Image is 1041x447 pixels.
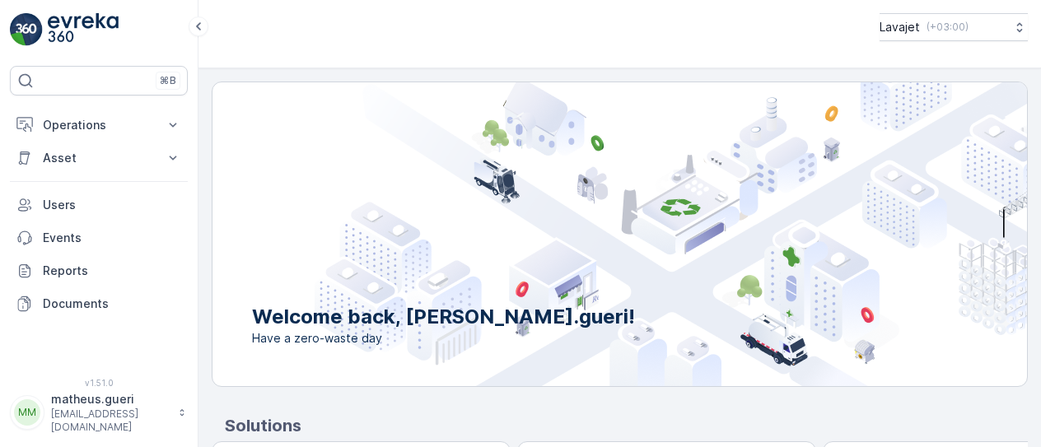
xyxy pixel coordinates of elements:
[10,254,188,287] a: Reports
[252,304,635,330] p: Welcome back, [PERSON_NAME].gueri!
[43,150,155,166] p: Asset
[43,117,155,133] p: Operations
[43,197,181,213] p: Users
[927,21,969,34] p: ( +03:00 )
[43,230,181,246] p: Events
[51,391,170,407] p: matheus.gueri
[48,13,119,46] img: logo_light-DOdMpM7g.png
[51,407,170,434] p: [EMAIL_ADDRESS][DOMAIN_NAME]
[43,263,181,279] p: Reports
[225,413,1028,438] p: Solutions
[880,13,1028,41] button: Lavajet(+03:00)
[880,19,920,35] p: Lavajet
[252,330,635,347] span: Have a zero-waste day
[43,296,181,312] p: Documents
[160,74,176,87] p: ⌘B
[10,287,188,320] a: Documents
[10,142,188,175] button: Asset
[10,13,43,46] img: logo
[14,399,40,426] div: MM
[10,378,188,388] span: v 1.51.0
[10,189,188,221] a: Users
[10,221,188,254] a: Events
[10,109,188,142] button: Operations
[10,391,188,434] button: MMmatheus.gueri[EMAIL_ADDRESS][DOMAIN_NAME]
[315,82,1027,386] img: city illustration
